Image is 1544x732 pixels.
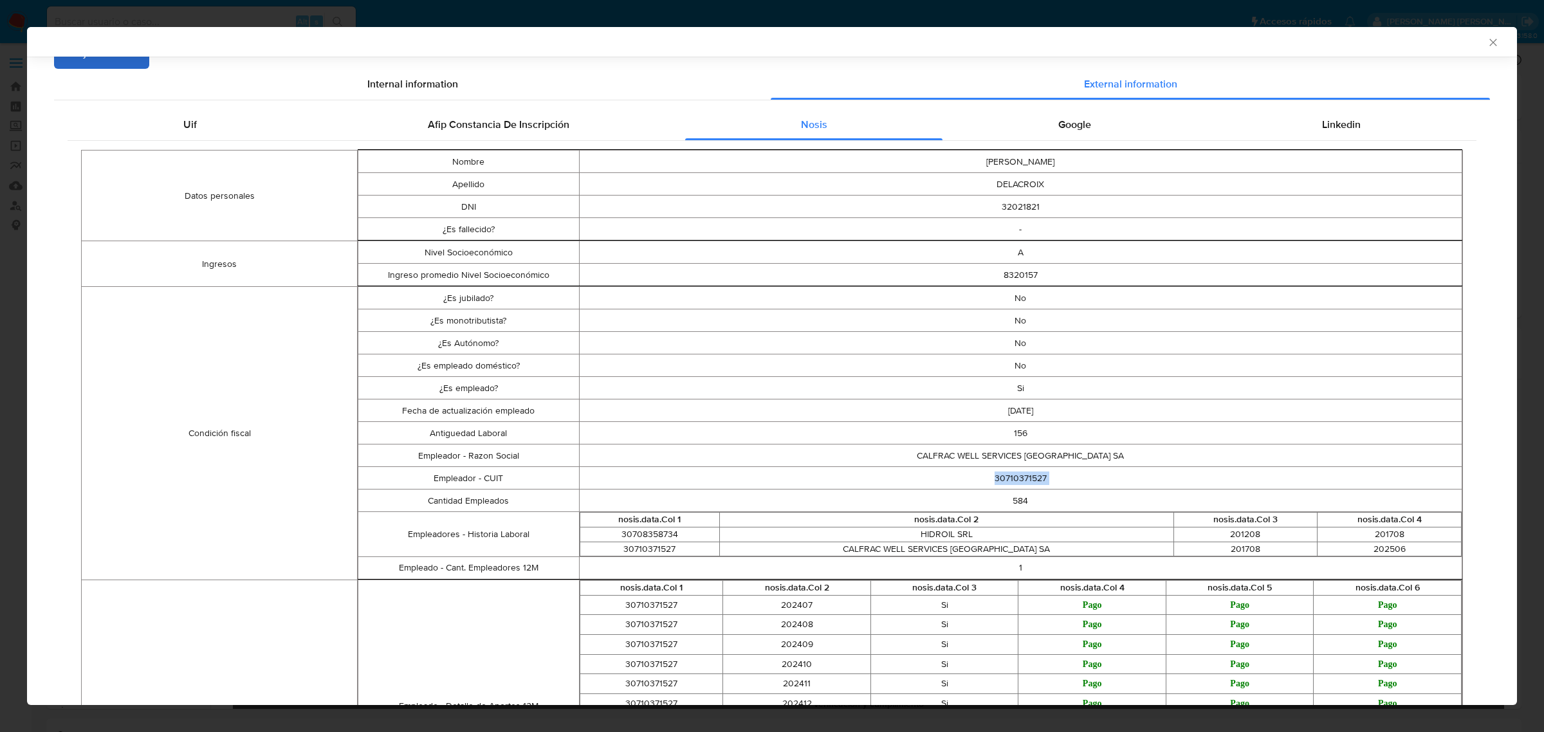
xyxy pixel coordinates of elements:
[1018,674,1166,694] td: Pago
[723,581,871,596] th: nosis.data.Col 2
[358,444,579,467] td: Empleador - Razon Social
[71,39,133,68] span: Adjuntar PDF
[358,218,579,241] td: ¿Es fallecido?
[1173,542,1318,556] td: 201708
[580,542,719,556] td: 30710371527
[358,264,579,286] td: Ingreso promedio Nivel Socioeconómico
[1084,77,1177,91] span: External information
[870,654,1018,674] td: Si
[579,399,1462,422] td: [DATE]
[580,527,719,542] td: 30708358734
[580,615,723,635] td: 30710371527
[54,69,1490,100] div: Detailed info
[68,109,1476,140] div: Detailed external info
[1314,595,1462,615] td: Pago
[580,693,723,713] td: 30710371527
[579,196,1462,218] td: 32021821
[358,422,579,444] td: Antiguedad Laboral
[27,27,1517,705] div: closure-recommendation-modal
[1173,513,1318,527] th: nosis.data.Col 3
[719,542,1173,556] td: CALFRAC WELL SERVICES [GEOGRAPHIC_DATA] SA
[801,117,827,132] span: Nosis
[358,467,579,490] td: Empleador - CUIT
[1166,581,1314,596] th: nosis.data.Col 5
[579,557,1462,580] td: 1
[870,634,1018,654] td: Si
[579,309,1462,332] td: No
[358,151,579,173] td: Nombre
[358,241,579,264] td: Nivel Socioeconómico
[1318,542,1462,556] td: 202506
[579,241,1462,264] td: A
[579,467,1462,490] td: 30710371527
[358,309,579,332] td: ¿Es monotributista?
[1166,674,1314,694] td: Pago
[579,422,1462,444] td: 156
[580,513,719,527] th: nosis.data.Col 1
[358,512,579,557] td: Empleadores - Historia Laboral
[82,287,358,580] td: Condición fiscal
[723,693,871,713] td: 202412
[1166,634,1314,654] td: Pago
[82,151,358,241] td: Datos personales
[358,173,579,196] td: Apellido
[1322,117,1361,132] span: Linkedin
[367,77,458,91] span: Internal information
[1166,615,1314,635] td: Pago
[580,674,723,694] td: 30710371527
[870,581,1018,596] th: nosis.data.Col 3
[579,490,1462,512] td: 584
[723,615,871,635] td: 202408
[723,654,871,674] td: 202410
[1487,36,1498,48] button: Cerrar ventana
[358,490,579,512] td: Cantidad Empleados
[579,377,1462,399] td: Si
[1018,581,1166,596] th: nosis.data.Col 4
[580,634,723,654] td: 30710371527
[183,117,197,132] span: Uif
[870,693,1018,713] td: Si
[358,287,579,309] td: ¿Es jubilado?
[1018,595,1166,615] td: Pago
[82,241,358,287] td: Ingresos
[358,196,579,218] td: DNI
[1018,634,1166,654] td: Pago
[719,513,1173,527] th: nosis.data.Col 2
[1173,527,1318,542] td: 201208
[428,117,569,132] span: Afip Constancia De Inscripción
[358,399,579,422] td: Fecha de actualización empleado
[1058,117,1091,132] span: Google
[870,674,1018,694] td: Si
[358,557,579,580] td: Empleado - Cant. Empleadores 12M
[579,287,1462,309] td: No
[358,332,579,354] td: ¿Es Autónomo?
[1318,513,1462,527] th: nosis.data.Col 4
[358,354,579,377] td: ¿Es empleado doméstico?
[719,527,1173,542] td: HIDROIL SRL
[1314,693,1462,713] td: Pago
[1018,693,1166,713] td: Pago
[1314,654,1462,674] td: Pago
[358,377,579,399] td: ¿Es empleado?
[1318,527,1462,542] td: 201708
[579,332,1462,354] td: No
[1018,654,1166,674] td: Pago
[1166,693,1314,713] td: Pago
[579,173,1462,196] td: DELACROIX
[580,654,723,674] td: 30710371527
[870,615,1018,635] td: Si
[579,151,1462,173] td: [PERSON_NAME]
[580,581,723,596] th: nosis.data.Col 1
[1314,615,1462,635] td: Pago
[579,354,1462,377] td: No
[1314,581,1462,596] th: nosis.data.Col 6
[723,595,871,615] td: 202407
[1018,615,1166,635] td: Pago
[579,264,1462,286] td: 8320157
[870,595,1018,615] td: Si
[1314,634,1462,654] td: Pago
[723,674,871,694] td: 202411
[579,218,1462,241] td: -
[723,634,871,654] td: 202409
[1314,674,1462,694] td: Pago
